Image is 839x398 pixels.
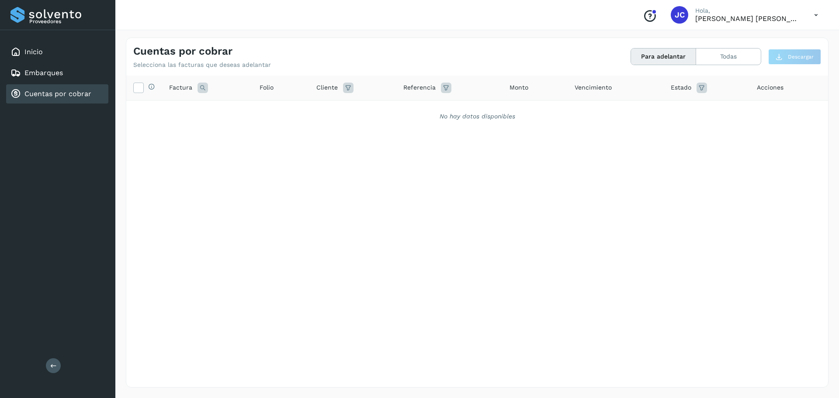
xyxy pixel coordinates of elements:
span: Factura [169,83,192,92]
div: No hay datos disponibles [138,112,817,121]
h4: Cuentas por cobrar [133,45,232,58]
a: Embarques [24,69,63,77]
p: Selecciona las facturas que deseas adelantar [133,61,271,69]
span: Descargar [788,53,814,61]
p: Proveedores [29,18,105,24]
span: Vencimiento [575,83,612,92]
div: Embarques [6,63,108,83]
div: Inicio [6,42,108,62]
span: Acciones [757,83,784,92]
span: Cliente [316,83,338,92]
span: Estado [671,83,691,92]
a: Inicio [24,48,43,56]
span: Referencia [403,83,436,92]
a: Cuentas por cobrar [24,90,91,98]
p: Hola, [695,7,800,14]
button: Todas [696,48,761,65]
div: Cuentas por cobrar [6,84,108,104]
button: Para adelantar [631,48,696,65]
p: JUAN CARLOS MORAN COALLA [695,14,800,23]
span: Monto [510,83,528,92]
span: Folio [260,83,274,92]
button: Descargar [768,49,821,65]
